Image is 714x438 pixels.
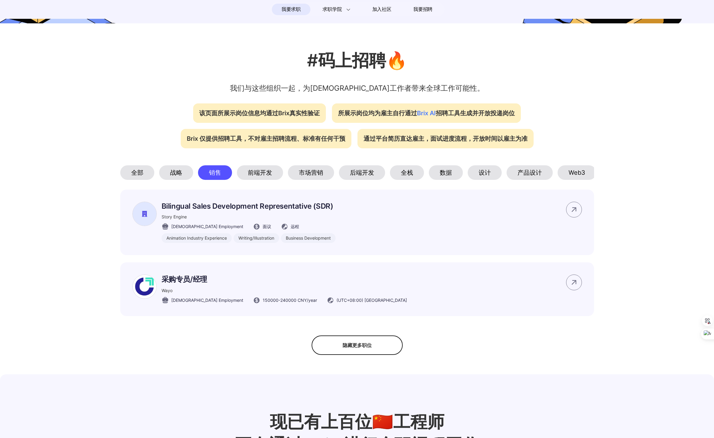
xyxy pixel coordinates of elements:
[162,202,336,211] p: Bilingual Sales Development Representative (SDR)
[332,103,521,123] div: 所展示岗位均为雇主自行通过 招聘工具生成并开放投递岗位
[263,297,317,303] span: 150000 - 240000 CNY /year
[162,288,173,293] span: Wayo
[159,165,193,180] div: 战略
[162,275,407,284] p: 采购专员/经理
[234,233,279,243] div: Writing/Illustration
[198,165,232,180] div: 销售
[181,129,351,148] div: Brix 仅提供招聘工具，不对雇主招聘流程、标准有任何干预
[429,165,463,180] div: 数据
[263,223,271,230] span: 面议
[372,5,391,14] span: 加入社区
[171,223,243,230] span: [DEMOGRAPHIC_DATA] Employment
[357,129,534,148] div: 通过平台简历直达雇主，面试进度流程，开放时间以雇主为准
[237,165,283,180] div: 前端开发
[312,335,403,355] div: 隐藏更多职位
[507,165,553,180] div: 产品设计
[120,165,154,180] div: 全部
[323,6,342,13] span: 求职学院
[282,5,301,14] span: 我要求职
[390,165,424,180] div: 全栈
[291,223,299,230] span: 远程
[558,165,596,180] div: Web3
[468,165,502,180] div: 设计
[171,297,243,303] span: [DEMOGRAPHIC_DATA] Employment
[288,165,334,180] div: 市场营销
[417,109,436,117] span: Brix AI
[337,297,407,303] span: (UTC+08:00) [GEOGRAPHIC_DATA]
[339,165,385,180] div: 后端开发
[193,103,326,123] div: 该页面所展示岗位信息均通过Brix真实性验证
[413,6,432,13] span: 我要招聘
[281,233,336,243] div: Business Development
[162,214,187,219] span: Story Engine
[162,233,232,243] div: Animation Industry Experience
